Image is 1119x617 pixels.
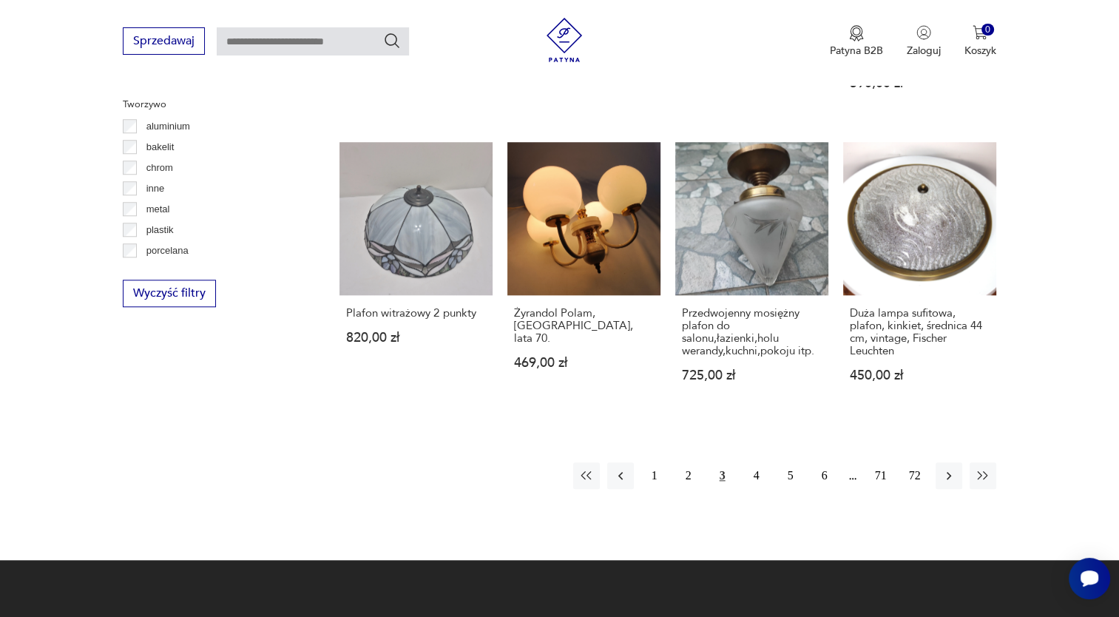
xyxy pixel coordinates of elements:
[339,142,493,411] a: Plafon witrażowy 2 punktyPlafon witrażowy 2 punkty820,00 zł
[902,462,928,489] button: 72
[850,307,990,357] h3: Duża lampa sufitowa, plafon, kinkiet, średnica 44 cm, vintage, Fischer Leuchten
[346,331,486,344] p: 820,00 zł
[675,142,828,411] a: Przedwojenny mosiężny plafon do salonu,łazienki,holu werandy,kuchni,pokoju itp.Przedwojenny mosię...
[123,96,304,112] p: Tworzywo
[849,25,864,41] img: Ikona medalu
[907,44,941,58] p: Zaloguj
[1069,558,1110,599] iframe: Smartsupp widget button
[964,25,996,58] button: 0Koszyk
[146,222,174,238] p: plastik
[981,24,994,36] div: 0
[843,142,996,411] a: Duża lampa sufitowa, plafon, kinkiet, średnica 44 cm, vintage, Fischer LeuchtenDuża lampa sufitow...
[514,357,654,369] p: 469,00 zł
[123,27,205,55] button: Sprzedawaj
[146,118,190,135] p: aluminium
[641,462,668,489] button: 1
[850,77,990,90] p: 590,00 zł
[146,263,178,280] p: porcelit
[916,25,931,40] img: Ikonka użytkownika
[830,44,883,58] p: Patyna B2B
[123,280,216,307] button: Wyczyść filtry
[346,307,486,320] h3: Plafon witrażowy 2 punkty
[777,462,804,489] button: 5
[682,369,822,382] p: 725,00 zł
[830,25,883,58] button: Patyna B2B
[868,462,894,489] button: 71
[675,462,702,489] button: 2
[123,37,205,47] a: Sprzedawaj
[507,142,660,411] a: Żyrandol Polam, Polska, lata 70.Żyrandol Polam, [GEOGRAPHIC_DATA], lata 70.469,00 zł
[811,462,838,489] button: 6
[907,25,941,58] button: Zaloguj
[383,32,401,50] button: Szukaj
[973,25,987,40] img: Ikona koszyka
[682,307,822,357] h3: Przedwojenny mosiężny plafon do salonu,łazienki,holu werandy,kuchni,pokoju itp.
[146,160,173,176] p: chrom
[542,18,586,62] img: Patyna - sklep z meblami i dekoracjami vintage
[709,462,736,489] button: 3
[146,201,170,218] p: metal
[830,25,883,58] a: Ikona medaluPatyna B2B
[964,44,996,58] p: Koszyk
[850,369,990,382] p: 450,00 zł
[514,307,654,345] h3: Żyrandol Polam, [GEOGRAPHIC_DATA], lata 70.
[146,139,175,155] p: bakelit
[146,181,165,197] p: inne
[146,243,189,259] p: porcelana
[743,462,770,489] button: 4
